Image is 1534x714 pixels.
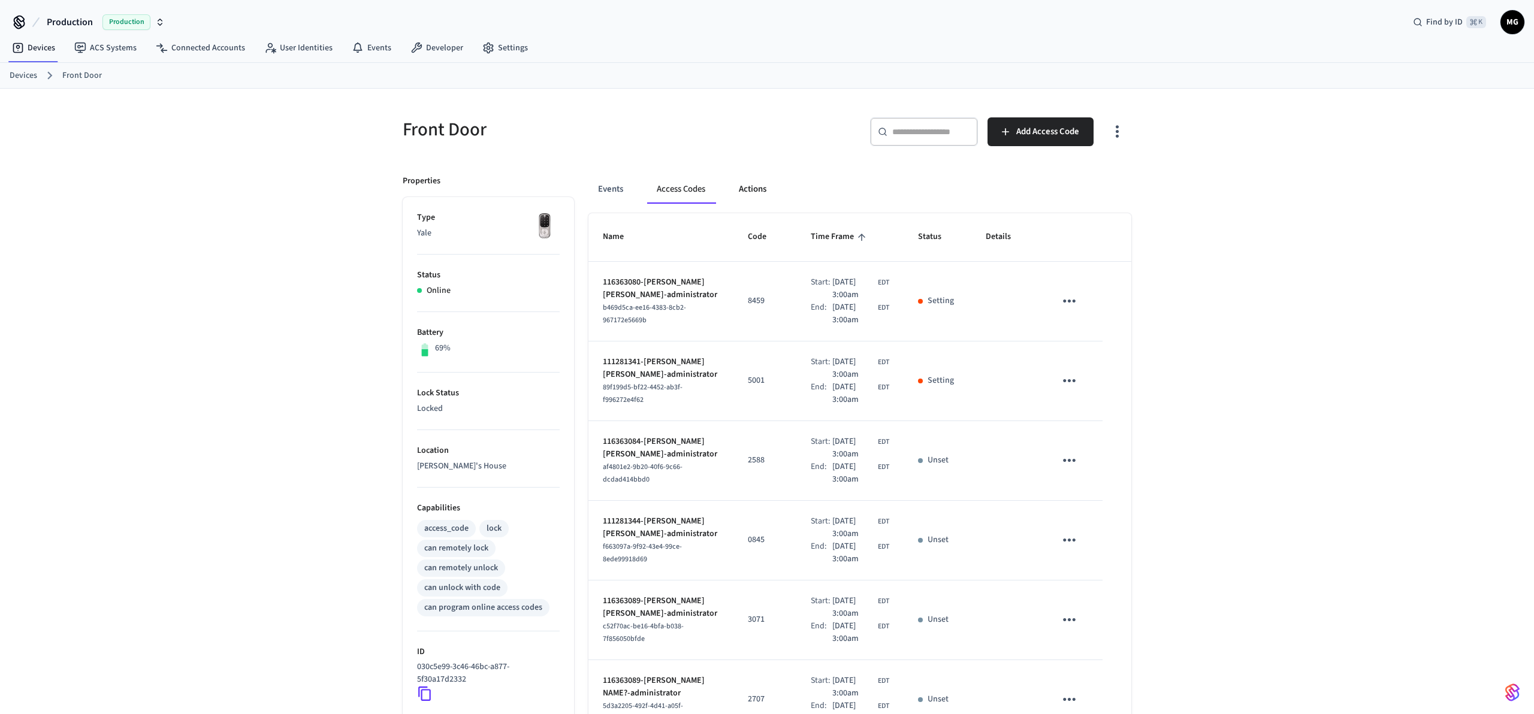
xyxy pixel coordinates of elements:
[928,454,949,467] p: Unset
[10,69,37,82] a: Devices
[255,37,342,59] a: User Identities
[986,228,1026,246] span: Details
[832,461,875,486] span: [DATE] 3:00am
[62,69,102,82] a: Front Door
[1016,124,1079,140] span: Add Access Code
[832,301,889,326] div: America/New_York
[832,674,889,700] div: America/New_York
[729,175,776,204] button: Actions
[811,461,832,486] div: End:
[530,211,560,241] img: Yale Assure Touchscreen Wifi Smart Lock, Satin Nickel, Front
[878,596,889,607] span: EDT
[424,562,498,574] div: can remotely unlock
[487,522,502,535] div: lock
[424,582,500,594] div: can unlock with code
[603,276,719,301] p: 116363080-[PERSON_NAME] [PERSON_NAME]-administrator
[878,541,889,552] span: EDT
[417,661,555,686] p: 030c5e99-3c46-46bc-a877-5f30a17d2332
[146,37,255,59] a: Connected Accounts
[424,542,488,555] div: can remotely lock
[832,620,875,645] span: [DATE] 3:00am
[878,462,889,473] span: EDT
[832,301,875,326] span: [DATE] 3:00am
[1505,683,1520,702] img: SeamLogoGradient.69752ec5.svg
[811,540,832,565] div: End:
[832,620,889,645] div: America/New_York
[878,277,889,288] span: EDT
[424,601,542,614] div: can program online access codes
[811,356,832,381] div: Start:
[748,454,782,467] p: 2588
[417,387,560,400] p: Lock Status
[878,516,889,527] span: EDT
[427,285,451,297] p: Online
[878,382,889,393] span: EDT
[811,515,832,540] div: Start:
[811,620,832,645] div: End:
[811,276,832,301] div: Start:
[603,515,719,540] p: 111281344-[PERSON_NAME] [PERSON_NAME]-administrator
[811,381,832,406] div: End:
[748,228,782,246] span: Code
[417,326,560,339] p: Battery
[832,515,889,540] div: America/New_York
[928,613,949,626] p: Unset
[435,342,451,355] p: 69%
[811,435,832,461] div: Start:
[603,541,682,564] span: f663097a-9f92-43e4-99ce-8ede99918d69
[748,374,782,387] p: 5001
[424,522,469,535] div: access_code
[832,356,875,381] span: [DATE] 3:00am
[832,356,889,381] div: America/New_York
[832,515,875,540] span: [DATE] 3:00am
[832,435,889,461] div: America/New_York
[417,460,560,473] p: [PERSON_NAME]'s House
[878,621,889,632] span: EDT
[832,276,875,301] span: [DATE] 3:00am
[878,357,889,368] span: EDT
[811,674,832,700] div: Start:
[603,674,719,700] p: 116363089-[PERSON_NAME] NAME?-administrator
[832,540,889,565] div: America/New_York
[811,301,832,326] div: End:
[878,701,889,712] span: EDT
[603,621,684,644] span: c52f70ac-be16-4bfa-b038-7f856050bfde
[603,462,683,485] span: af4801e2-9b20-40f6-9c66-dcdad414bbd0
[918,228,957,246] span: Status
[832,461,889,486] div: America/New_York
[47,15,93,29] span: Production
[603,435,719,461] p: 116363084-[PERSON_NAME] [PERSON_NAME]-administrator
[588,175,633,204] button: Events
[417,403,560,415] p: Locked
[588,175,1131,204] div: ant example
[603,228,639,246] span: Name
[1502,11,1523,33] span: MG
[1403,11,1496,33] div: Find by ID⌘ K
[417,502,560,515] p: Capabilities
[928,374,954,387] p: Setting
[417,227,560,240] p: Yale
[832,674,875,700] span: [DATE] 3:00am
[417,444,560,457] p: Location
[748,613,782,626] p: 3071
[928,534,949,546] p: Unset
[878,437,889,447] span: EDT
[832,595,875,620] span: [DATE] 3:00am
[417,211,560,224] p: Type
[748,693,782,706] p: 2707
[102,14,150,30] span: Production
[832,435,875,461] span: [DATE] 3:00am
[603,356,719,381] p: 111281341-[PERSON_NAME] [PERSON_NAME]-administrator
[342,37,401,59] a: Events
[473,37,537,59] a: Settings
[748,534,782,546] p: 0845
[603,382,683,405] span: 89f199d5-bf22-4452-ab3f-f996272e4f62
[832,276,889,301] div: America/New_York
[811,228,869,246] span: Time Frame
[928,295,954,307] p: Setting
[832,381,875,406] span: [DATE] 3:00am
[403,175,440,187] p: Properties
[878,302,889,313] span: EDT
[603,302,686,325] span: b469d5ca-ee16-4383-8cb2-967172e5669b
[988,117,1094,146] button: Add Access Code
